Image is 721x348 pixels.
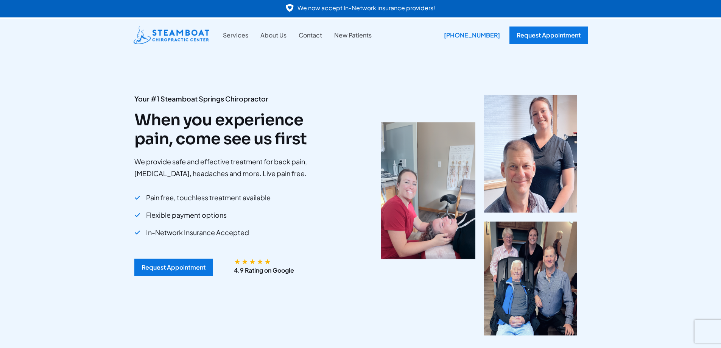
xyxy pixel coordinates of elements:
[328,30,378,40] a: New Patients
[438,27,506,44] div: [PHONE_NUMBER]
[134,111,333,149] h2: When you experience pain, come see us first
[234,258,241,264] span: ★
[254,30,293,40] a: About Us
[134,259,213,276] a: Request Appointment
[146,226,249,239] span: In-Network Insurance Accepted
[146,191,271,204] span: Pain free, touchless treatment available
[134,26,209,44] img: Steamboat Chiropractic Center
[438,27,502,44] a: [PHONE_NUMBER]
[241,258,248,264] span: ★
[134,94,268,103] strong: Your #1 Steamboat Springs Chiropractor
[234,265,294,275] p: 4.9 Rating on Google
[146,208,227,222] span: Flexible payment options
[249,258,256,264] span: ★
[234,258,272,264] div: 4.9/5
[257,258,263,264] span: ★
[217,30,378,40] nav: Site Navigation
[264,258,271,264] span: ★
[509,27,588,44] a: Request Appointment
[142,264,206,270] div: Request Appointment
[217,30,254,40] a: Services
[134,156,333,179] p: We provide safe and effective treatment for back pain, [MEDICAL_DATA], headaches and more. Live p...
[293,30,328,40] a: Contact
